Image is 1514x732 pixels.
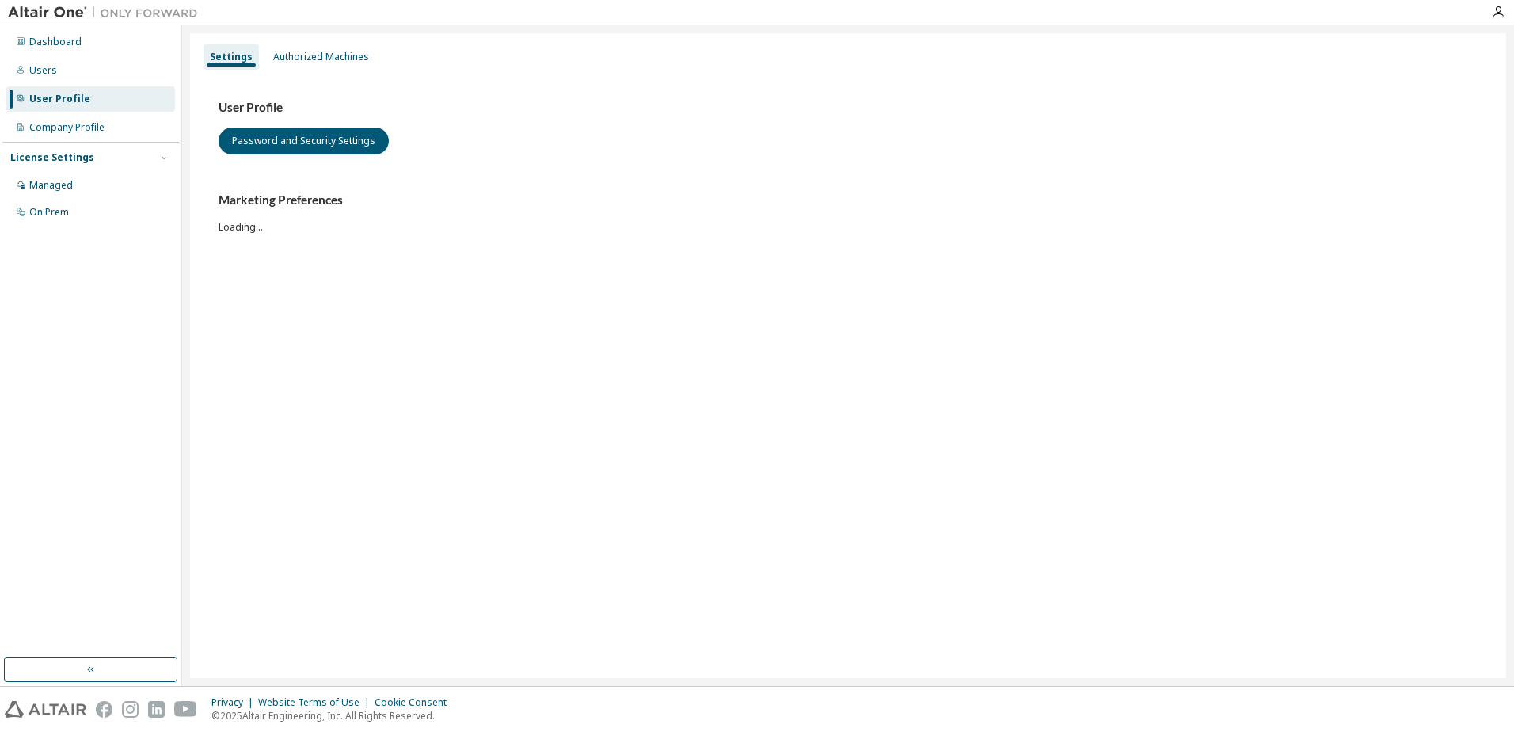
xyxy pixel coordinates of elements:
div: Managed [29,179,73,192]
img: facebook.svg [96,701,112,718]
div: Privacy [211,696,258,709]
h3: User Profile [219,100,1478,116]
button: Password and Security Settings [219,128,389,154]
div: On Prem [29,206,69,219]
img: youtube.svg [174,701,197,718]
div: Authorized Machines [273,51,369,63]
h3: Marketing Preferences [219,193,1478,208]
div: License Settings [10,151,94,164]
img: Altair One [8,5,206,21]
div: User Profile [29,93,90,105]
div: Users [29,64,57,77]
div: Website Terms of Use [258,696,375,709]
img: linkedin.svg [148,701,165,718]
img: altair_logo.svg [5,701,86,718]
div: Cookie Consent [375,696,456,709]
div: Dashboard [29,36,82,48]
div: Loading... [219,193,1478,233]
p: © 2025 Altair Engineering, Inc. All Rights Reserved. [211,709,456,722]
div: Settings [210,51,253,63]
div: Company Profile [29,121,105,134]
img: instagram.svg [122,701,139,718]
